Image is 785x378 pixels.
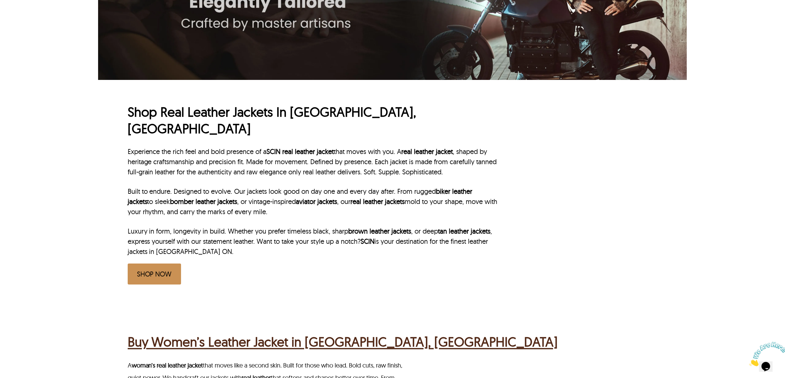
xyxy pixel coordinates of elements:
[170,197,238,206] a: bomber leather jackets
[283,147,334,156] a: real leather jacket
[361,237,375,246] a: SCIN
[351,197,405,206] a: real leather jackets
[128,147,499,177] p: Experience the rich feel and bold presence of a that moves with you. A , shaped by heritage craft...
[128,332,558,351] a: Buy Women’s Leather Jacket in [GEOGRAPHIC_DATA], [GEOGRAPHIC_DATA]
[128,226,499,257] p: Luxury in form, longevity in build. Whether you prefer timeless black, sharp , or deep , express ...
[267,147,281,156] a: SCIN
[747,339,785,369] iframe: chat widget
[402,147,453,156] a: real leather jacket
[132,361,203,369] a: woman’s real leather jacket
[128,186,499,217] p: Built to endure. Designed to evolve. Our jackets look good on day one and every day after. From r...
[128,332,558,351] div: Buy Women’s Leather Jacket in Ottawa, ON
[349,227,411,235] a: brown leather jackets
[128,264,181,285] a: SHOP NOW
[2,2,41,27] img: Chat attention grabber
[438,227,491,235] a: tan leather jackets
[128,104,499,137] h1: Shop Real Leather Jackets In [GEOGRAPHIC_DATA], [GEOGRAPHIC_DATA]
[296,197,337,206] a: aviator jackets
